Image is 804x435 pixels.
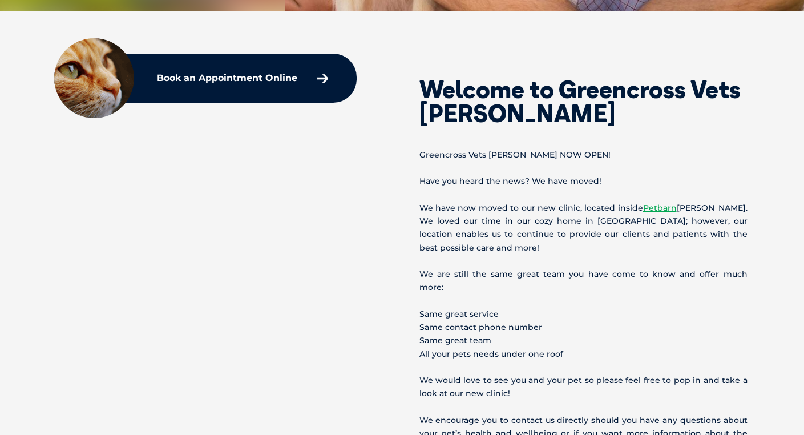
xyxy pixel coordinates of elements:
[419,308,748,361] p: Same great service Same contact phone number Same great team All your pets needs under one roof
[151,68,334,88] a: Book an Appointment Online
[419,175,748,188] p: Have you heard the news? We have moved!
[782,52,793,63] button: Search
[643,203,677,213] a: Petbarn
[419,148,748,162] p: Greencross Vets [PERSON_NAME] NOW OPEN!
[419,268,748,294] p: We are still the same great team you have come to know and offer much more:
[419,374,748,400] p: We would love to see you and your pet so please feel free to pop in and take a look at our new cl...
[419,202,748,255] p: We have now moved to our new clinic, located inside [PERSON_NAME]. We loved our time in our cozy ...
[419,78,748,126] h2: Welcome to Greencross Vets [PERSON_NAME]
[157,74,297,83] p: Book an Appointment Online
